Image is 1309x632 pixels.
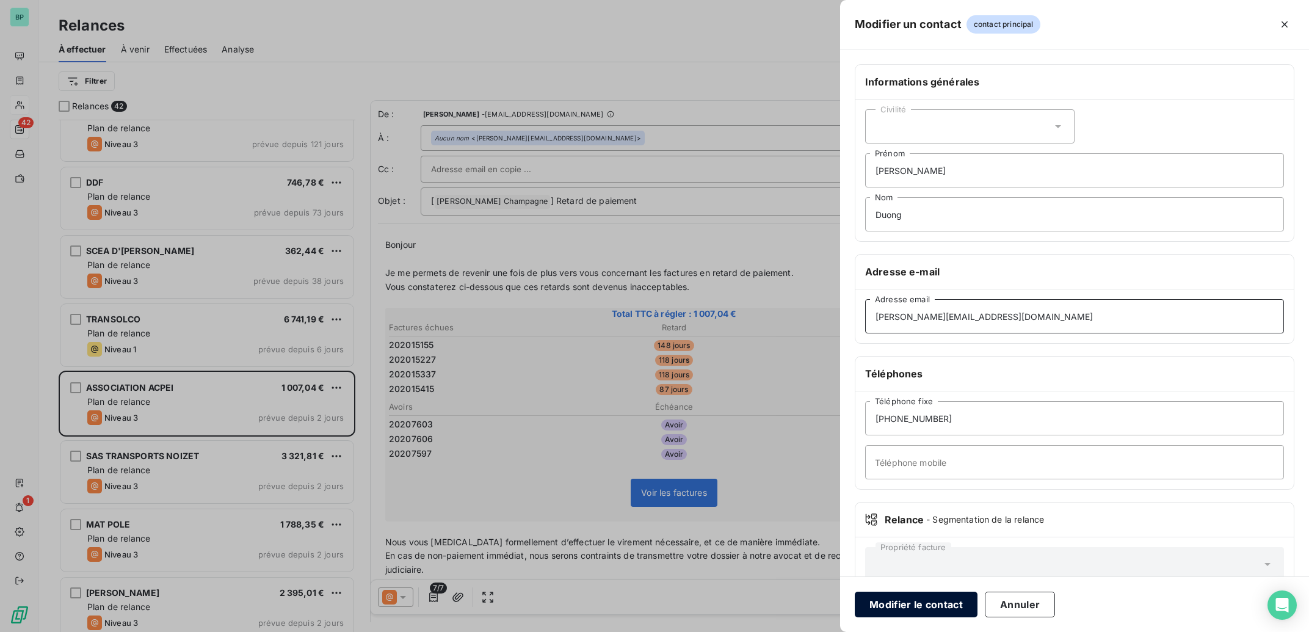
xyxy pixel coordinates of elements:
h6: Informations générales [865,74,1284,89]
div: Relance [865,512,1284,527]
h6: Adresse e-mail [865,264,1284,279]
input: placeholder [865,401,1284,435]
div: Open Intercom Messenger [1267,590,1297,620]
input: placeholder [865,445,1284,479]
input: placeholder [865,299,1284,333]
button: Annuler [985,592,1055,617]
h5: Modifier un contact [855,16,962,33]
input: placeholder [865,153,1284,187]
span: - Segmentation de la relance [926,514,1044,526]
span: contact principal [966,15,1041,34]
input: placeholder [865,197,1284,231]
h6: Téléphones [865,366,1284,381]
button: Modifier le contact [855,592,977,617]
